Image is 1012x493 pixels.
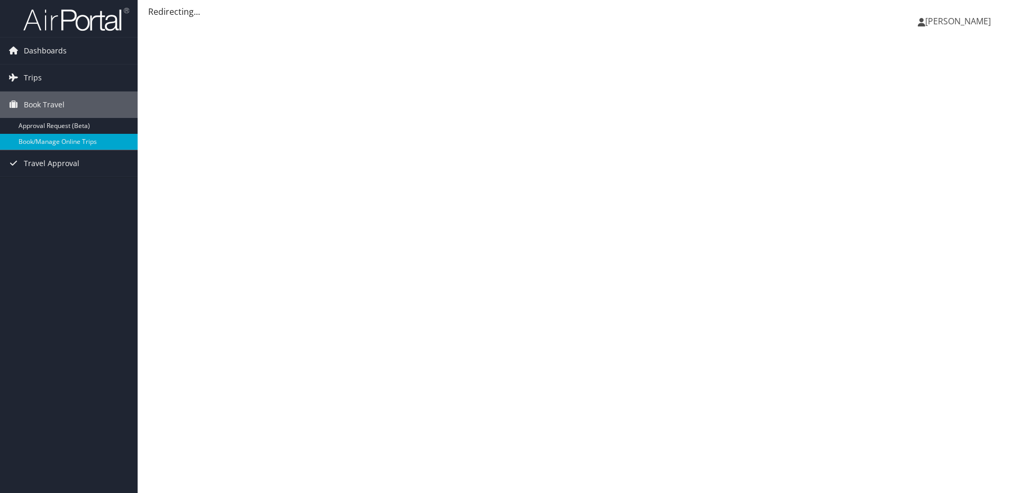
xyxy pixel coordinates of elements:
[23,7,129,32] img: airportal-logo.png
[24,65,42,91] span: Trips
[24,150,79,177] span: Travel Approval
[24,38,67,64] span: Dashboards
[918,5,1001,37] a: [PERSON_NAME]
[925,15,991,27] span: [PERSON_NAME]
[24,92,65,118] span: Book Travel
[148,5,1001,18] div: Redirecting...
